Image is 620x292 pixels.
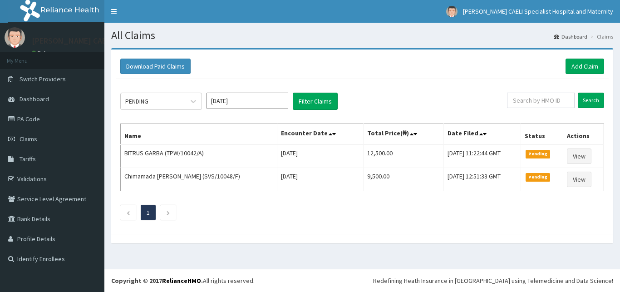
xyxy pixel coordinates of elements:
a: View [567,172,591,187]
th: Encounter Date [277,124,364,145]
td: [DATE] [277,144,364,168]
h1: All Claims [111,30,613,41]
td: [DATE] [277,168,364,191]
input: Search [578,93,604,108]
th: Status [521,124,563,145]
button: Filter Claims [293,93,338,110]
a: Previous page [126,208,130,217]
th: Name [121,124,277,145]
a: Online [32,49,54,56]
p: [PERSON_NAME] CAELI Specialist Hospital and Maternity [32,37,232,45]
img: User Image [446,6,458,17]
div: Redefining Heath Insurance in [GEOGRAPHIC_DATA] using Telemedicine and Data Science! [373,276,613,285]
a: Dashboard [554,33,587,40]
td: Chimamada [PERSON_NAME] (SVS/10048/F) [121,168,277,191]
img: User Image [5,27,25,48]
li: Claims [588,33,613,40]
th: Date Filed [443,124,521,145]
th: Actions [563,124,604,145]
span: Pending [526,173,551,181]
strong: Copyright © 2017 . [111,277,203,285]
span: Pending [526,150,551,158]
a: Page 1 is your current page [147,208,150,217]
td: 9,500.00 [364,168,443,191]
a: Add Claim [566,59,604,74]
footer: All rights reserved. [104,269,620,292]
span: Tariffs [20,155,36,163]
button: Download Paid Claims [120,59,191,74]
td: [DATE] 12:51:33 GMT [443,168,521,191]
span: Dashboard [20,95,49,103]
span: Claims [20,135,37,143]
div: PENDING [125,97,148,106]
input: Select Month and Year [207,93,288,109]
td: [DATE] 11:22:44 GMT [443,144,521,168]
a: RelianceHMO [162,277,201,285]
span: [PERSON_NAME] CAELI Specialist Hospital and Maternity [463,7,613,15]
a: View [567,148,591,164]
td: BITRUS GARBA (TPW/10042/A) [121,144,277,168]
input: Search by HMO ID [507,93,575,108]
td: 12,500.00 [364,144,443,168]
th: Total Price(₦) [364,124,443,145]
a: Next page [166,208,170,217]
span: Switch Providers [20,75,66,83]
